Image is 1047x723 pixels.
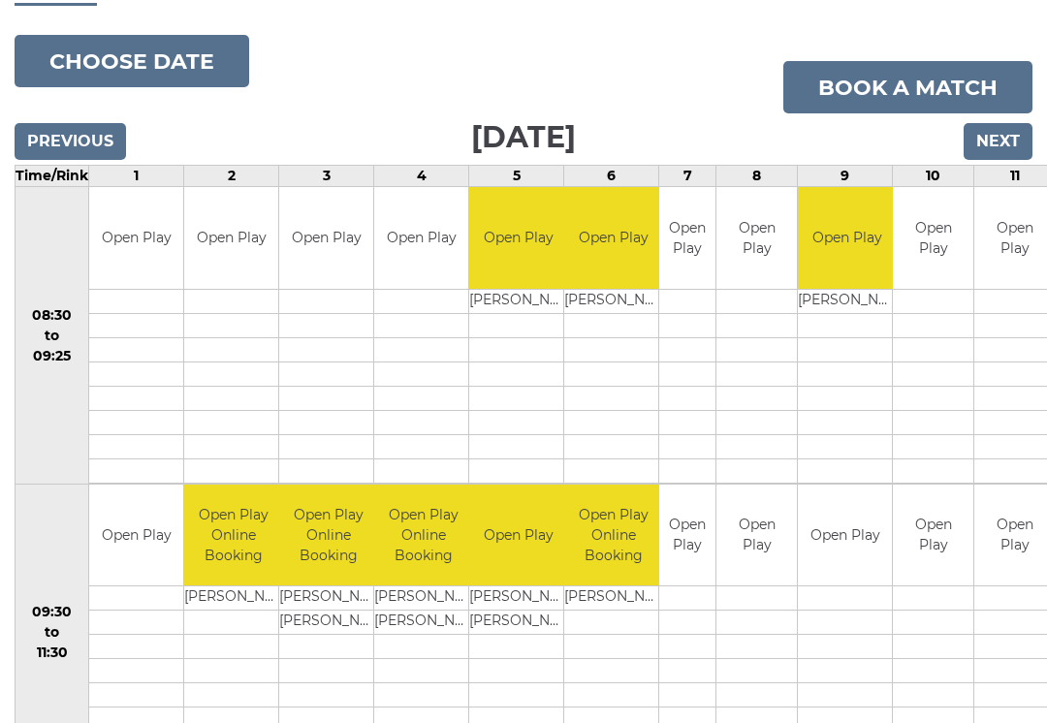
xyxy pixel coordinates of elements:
td: 5 [469,167,564,188]
td: 2 [184,167,279,188]
td: [PERSON_NAME] [469,612,567,636]
td: Open Play [374,188,468,290]
td: Open Play [798,188,896,290]
td: 3 [279,167,374,188]
td: Open Play [469,486,567,587]
td: Open Play [716,188,797,290]
td: Open Play Online Booking [279,486,377,587]
td: Open Play [89,486,183,587]
td: Open Play [893,486,973,587]
td: Open Play Online Booking [374,486,472,587]
td: Open Play [279,188,373,290]
td: [PERSON_NAME] [279,587,377,612]
td: 9 [798,167,893,188]
td: [PERSON_NAME] [798,290,896,314]
td: 6 [564,167,659,188]
td: 10 [893,167,974,188]
td: 4 [374,167,469,188]
td: Open Play [893,188,973,290]
td: [PERSON_NAME] [279,612,377,636]
td: Open Play [659,486,715,587]
td: Open Play [564,188,662,290]
input: Previous [15,124,126,161]
td: Open Play [469,188,567,290]
td: Time/Rink [16,167,89,188]
td: Open Play [89,188,183,290]
td: Open Play Online Booking [564,486,662,587]
td: [PERSON_NAME] [184,587,282,612]
td: [PERSON_NAME] [374,587,472,612]
td: 08:30 to 09:25 [16,188,89,486]
input: Next [964,124,1032,161]
td: 7 [659,167,716,188]
a: Book a match [783,62,1032,114]
td: Open Play [184,188,278,290]
td: Open Play [659,188,715,290]
td: [PERSON_NAME] [564,290,662,314]
td: 1 [89,167,184,188]
td: [PERSON_NAME] [469,290,567,314]
td: 8 [716,167,798,188]
td: Open Play [716,486,797,587]
td: Open Play Online Booking [184,486,282,587]
td: Open Play [798,486,892,587]
td: [PERSON_NAME] [374,612,472,636]
td: [PERSON_NAME] [564,587,662,612]
td: [PERSON_NAME] [469,587,567,612]
button: Choose date [15,36,249,88]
